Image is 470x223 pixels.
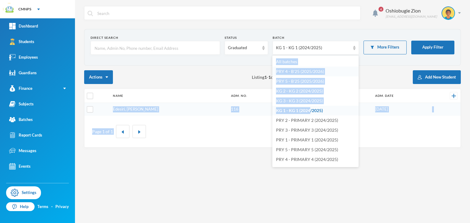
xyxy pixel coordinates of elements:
[372,89,429,103] th: Adm. Date
[6,202,35,211] a: Help
[276,127,338,133] span: PRY 3 - PRIMARY 3 (2024/2025)
[228,45,259,51] div: Graduated
[225,35,268,40] div: Status
[9,101,34,107] div: Subjects
[386,7,437,14] div: Oshiobugie Zion
[110,89,228,103] th: Name
[276,118,338,123] span: PRY 2 - PRIMARY 2 (2024/2025)
[9,148,36,154] div: Messages
[276,79,324,84] span: PRY 5 - B'25 (2025/2026)
[264,75,267,80] b: 1
[276,59,297,64] span: All batches
[228,89,279,103] th: Adm. No.
[9,38,34,45] div: Students
[97,6,357,20] input: Search
[379,7,383,12] span: 4
[413,70,461,84] button: Add New Student
[9,85,32,92] div: Finance
[276,88,323,93] span: KG 2 - KG 2 (2024/2025)
[3,3,16,16] img: logo
[6,186,41,199] a: Settings
[51,204,53,210] div: ·
[276,45,350,51] div: KG 1 - KG 1 (2024/2025)
[88,11,93,16] img: search
[9,54,38,60] div: Employees
[9,132,42,138] div: Report Cards
[252,74,277,80] span: Listing - of
[37,204,48,210] a: Terms
[228,103,279,116] td: 116
[91,35,220,40] div: Direct Search
[276,69,324,74] span: PRY 4 - B'25 (2025/2026)
[9,116,33,123] div: Batches
[276,98,323,103] span: KG 3 - KG 3 (2024/2025)
[386,14,437,19] div: [EMAIL_ADDRESS][DOMAIN_NAME]
[364,41,407,54] button: More Filters
[276,108,323,113] span: KG 1 - KG 1 (2024/2025)
[276,137,338,142] span: PRY 1 - PRIMARY 1 (2024/2025)
[94,41,217,55] input: Name, Admin No, Phone number, Email Address
[273,35,359,40] div: Batch
[276,166,319,172] span: PRY 1 - A (2023/2024)
[372,103,429,116] td: [DATE]
[84,70,113,84] button: Actions
[92,128,113,135] div: Page 1 of 1
[276,147,338,152] span: PRY 5 - PRIMARY 5 (2024/2025)
[268,75,271,80] b: 1
[18,6,31,12] div: CMNPS
[411,41,454,54] button: Apply Filter
[442,7,454,19] img: STUDENT
[276,157,338,162] span: PRY 4 - PRIMARY 4 (2024/2025)
[9,163,31,170] div: Events
[113,107,158,112] a: Edesiri, [PERSON_NAME]
[452,94,456,98] img: +
[55,204,69,210] a: Privacy
[9,70,37,76] div: Guardians
[9,23,38,29] div: Dashboard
